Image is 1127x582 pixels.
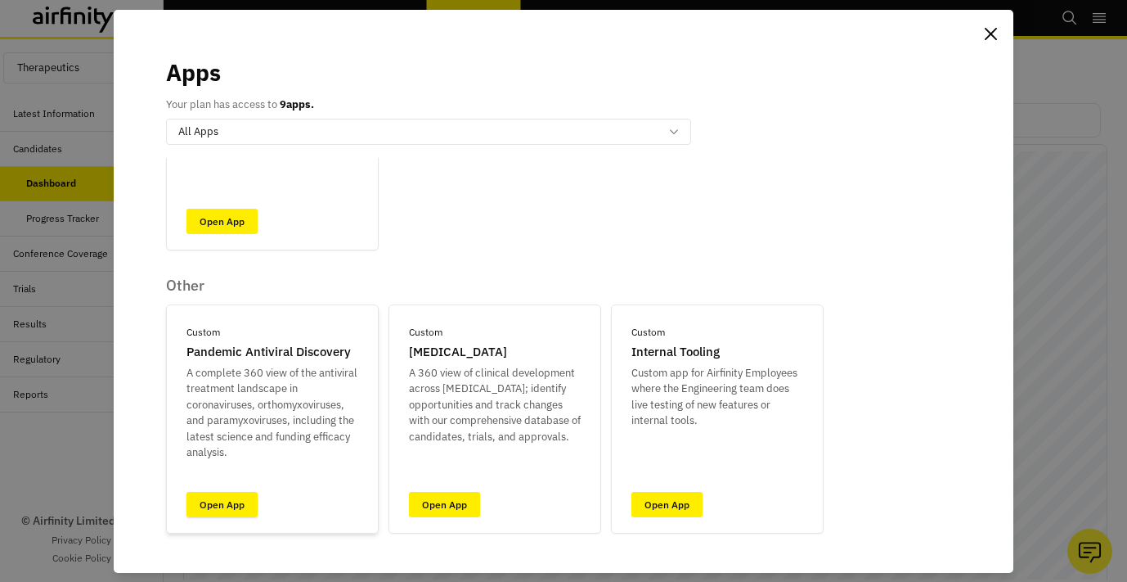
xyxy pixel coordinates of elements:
[186,365,358,461] p: A complete 360 view of the antiviral treatment landscape in coronaviruses, orthomyxoviruses, and ...
[409,325,442,340] p: Custom
[409,365,581,445] p: A 360 view of clinical development across [MEDICAL_DATA]; identify opportunities and track change...
[186,325,220,340] p: Custom
[186,209,258,234] a: Open App
[280,97,314,111] b: 9 apps.
[631,492,703,517] a: Open App
[166,56,221,90] p: Apps
[631,325,665,340] p: Custom
[166,97,314,113] p: Your plan has access to
[186,492,258,517] a: Open App
[166,277,824,295] p: Other
[186,343,351,362] p: Pandemic Antiviral Discovery
[409,343,507,362] p: [MEDICAL_DATA]
[631,365,803,429] p: Custom app for Airfinity Employees where the Engineering team does live testing of new features o...
[631,343,720,362] p: Internal Tooling
[409,492,480,517] a: Open App
[977,21,1004,47] button: Close
[178,124,218,140] p: All Apps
